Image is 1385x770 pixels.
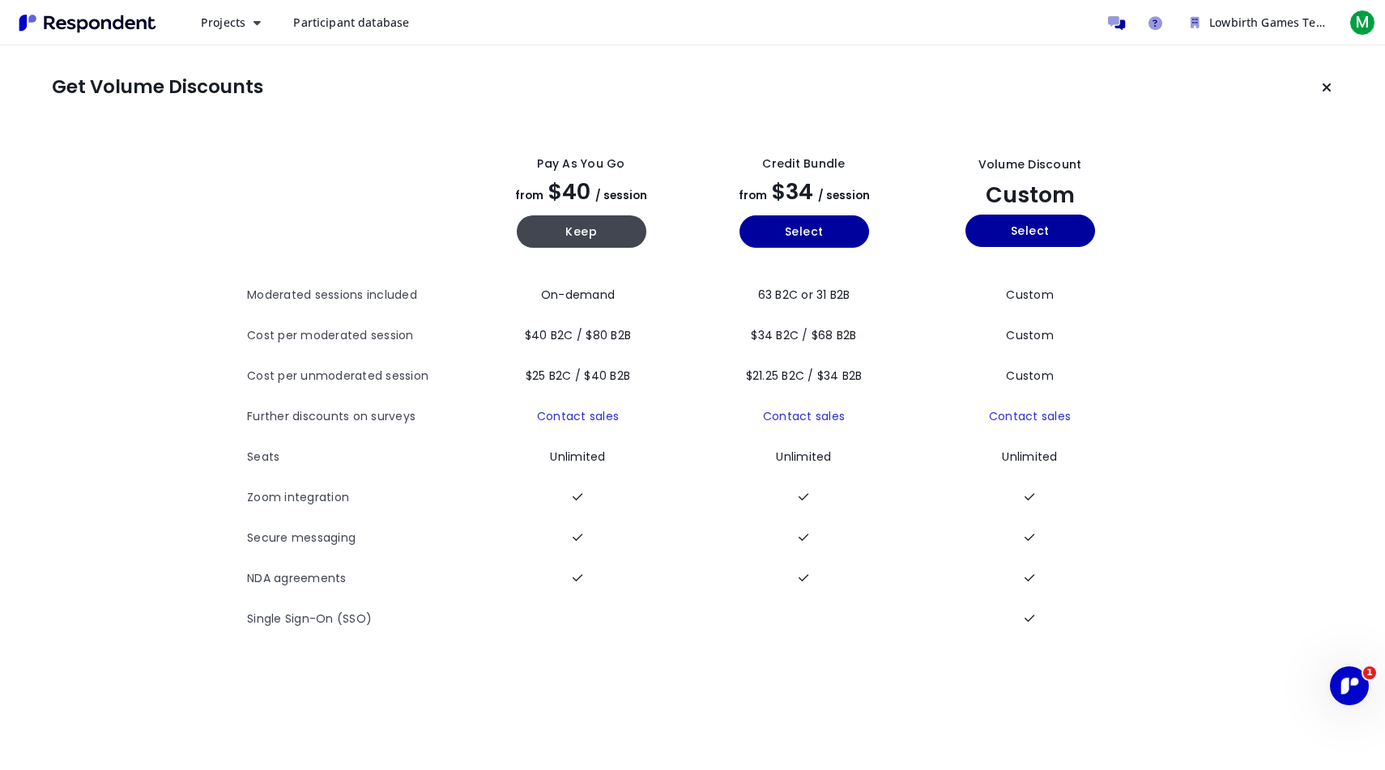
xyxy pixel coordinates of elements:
iframe: Intercom live chat [1330,666,1369,705]
span: Unlimited [1002,449,1057,465]
a: Contact sales [763,408,845,424]
th: Cost per unmoderated session [247,356,470,397]
th: Single Sign-On (SSO) [247,599,470,640]
th: Zoom integration [247,478,470,518]
button: Select yearly basic plan [739,215,869,248]
span: 1 [1363,666,1376,679]
span: Custom [1006,287,1054,303]
span: Custom [1006,327,1054,343]
span: $34 B2C / $68 B2B [751,327,856,343]
h1: Get Volume Discounts [52,76,263,99]
th: NDA agreements [247,559,470,599]
a: Participant database [280,8,422,37]
span: $25 B2C / $40 B2B [526,368,630,384]
span: Custom [1006,368,1054,384]
button: Projects [188,8,274,37]
span: $34 [772,177,813,206]
span: from [739,188,767,203]
div: Credit Bundle [762,155,845,172]
a: Contact sales [537,408,619,424]
span: $21.25 B2C / $34 B2B [746,368,863,384]
span: Unlimited [550,449,605,465]
th: Cost per moderated session [247,316,470,356]
div: Pay as you go [537,155,624,172]
span: Lowbirth Games Team [1209,15,1333,30]
span: $40 [548,177,590,206]
th: Seats [247,437,470,478]
span: Custom [986,180,1075,210]
span: On-demand [541,287,615,303]
img: Respondent [13,10,162,36]
a: Help and support [1139,6,1171,39]
th: Further discounts on surveys [247,397,470,437]
span: $40 B2C / $80 B2B [525,327,631,343]
button: Lowbirth Games Team [1178,8,1340,37]
a: Contact sales [989,408,1071,424]
th: Secure messaging [247,518,470,559]
span: / session [818,188,870,203]
span: / session [595,188,647,203]
button: M [1346,8,1379,37]
div: Volume Discount [978,156,1082,173]
span: M [1349,10,1375,36]
span: Projects [201,15,245,30]
button: Keep current yearly payg plan [517,215,646,248]
button: Select yearly custom_static plan [965,215,1095,247]
span: Unlimited [776,449,831,465]
th: Moderated sessions included [247,275,470,316]
a: Message participants [1100,6,1132,39]
button: Keep current plan [1310,71,1343,104]
span: 63 B2C or 31 B2B [758,287,850,303]
span: from [515,188,543,203]
span: Participant database [293,15,409,30]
